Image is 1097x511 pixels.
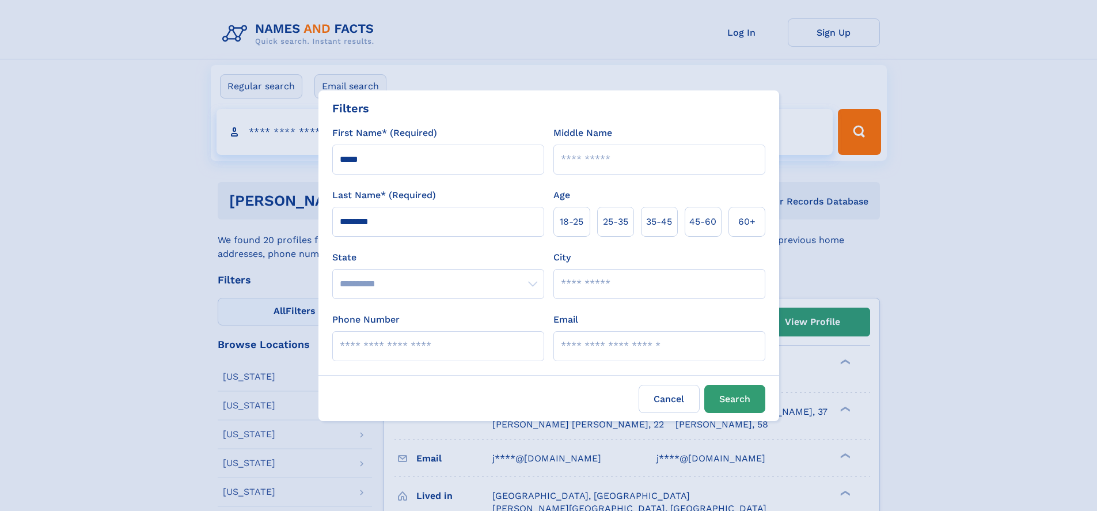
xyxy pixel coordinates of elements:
button: Search [704,385,765,413]
label: Middle Name [553,126,612,140]
span: 18‑25 [560,215,583,229]
label: Phone Number [332,313,400,327]
div: Filters [332,100,369,117]
label: City [553,251,571,264]
span: 60+ [738,215,756,229]
span: 25‑35 [603,215,628,229]
span: 45‑60 [689,215,716,229]
span: 35‑45 [646,215,672,229]
label: Age [553,188,570,202]
label: State [332,251,544,264]
label: First Name* (Required) [332,126,437,140]
label: Cancel [639,385,700,413]
label: Last Name* (Required) [332,188,436,202]
label: Email [553,313,578,327]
